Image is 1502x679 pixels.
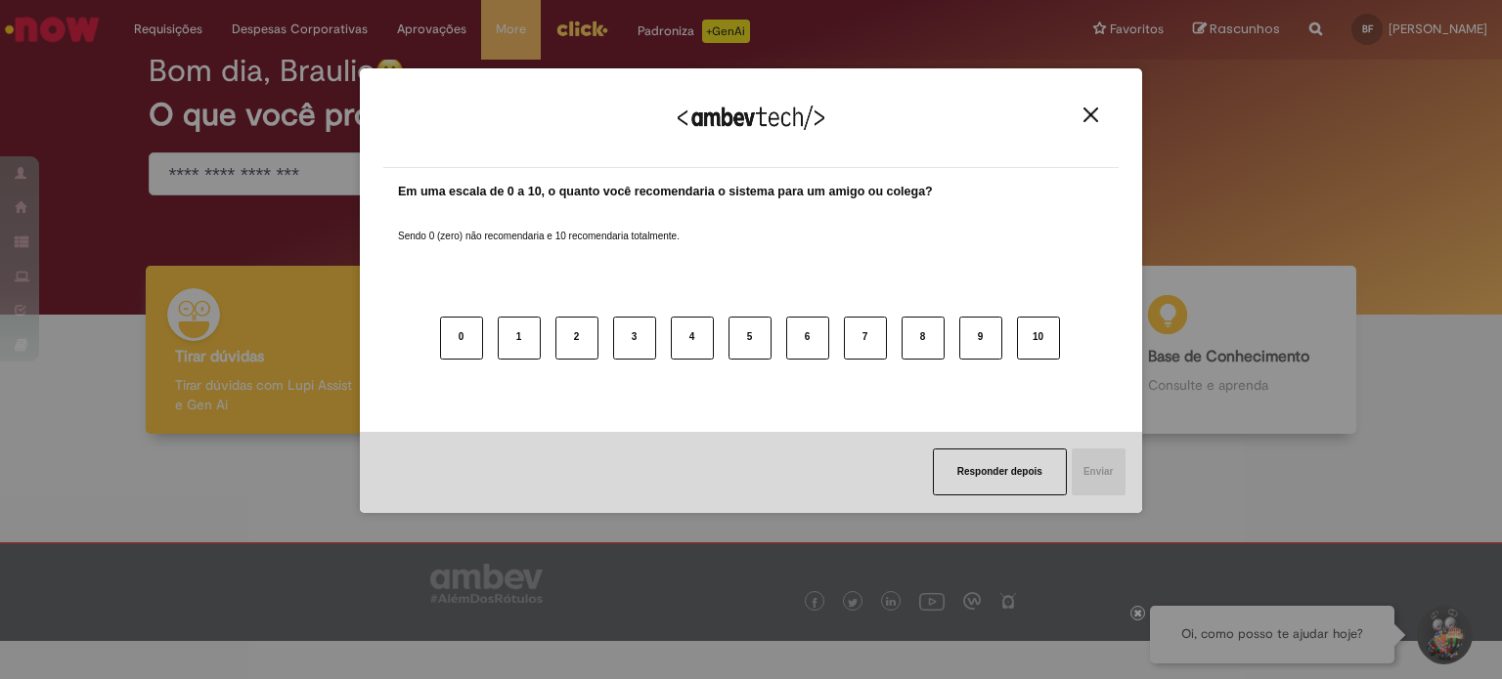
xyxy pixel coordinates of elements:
img: Logo Ambevtech [678,106,824,130]
button: 2 [555,317,598,360]
button: 4 [671,317,714,360]
button: 3 [613,317,656,360]
button: Responder depois [933,448,1067,495]
button: 5 [729,317,772,360]
button: 10 [1017,317,1060,360]
button: Close [1078,106,1104,123]
button: 6 [786,317,829,360]
label: Sendo 0 (zero) não recomendaria e 10 recomendaria totalmente. [398,206,680,243]
button: 7 [844,317,887,360]
button: 9 [959,317,1002,360]
img: Close [1083,107,1098,122]
label: Em uma escala de 0 a 10, o quanto você recomendaria o sistema para um amigo ou colega? [398,183,933,201]
button: 8 [902,317,945,360]
button: 1 [498,317,541,360]
button: 0 [440,317,483,360]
